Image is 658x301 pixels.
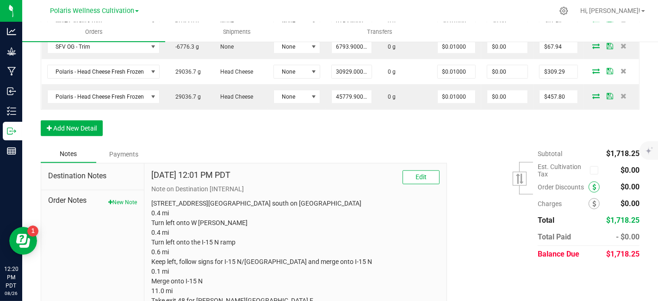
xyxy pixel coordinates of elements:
[48,90,148,103] span: Polaris - Head Cheese Fresh Frozen
[383,44,396,50] span: 0 g
[165,22,308,42] a: Shipments
[538,200,589,207] span: Charges
[274,65,308,78] span: None
[171,94,201,100] span: 29036.7 g
[621,166,639,175] span: $0.00
[580,7,640,14] span: Hi, [PERSON_NAME]!
[540,90,577,103] input: 0
[538,232,571,241] span: Total Paid
[7,47,16,56] inline-svg: Grow
[216,69,253,75] span: Head Cheese
[108,198,137,207] button: New Note
[383,69,396,75] span: 0 g
[540,65,577,78] input: 0
[216,44,234,50] span: None
[603,68,617,74] span: Save Order Detail
[41,145,96,163] div: Notes
[487,40,528,53] input: 0
[27,226,38,237] iframe: Resource center unread badge
[7,126,16,136] inline-svg: Outbound
[7,146,16,156] inline-svg: Reports
[47,40,160,54] span: NO DATA FOUND
[50,7,134,15] span: Polaris Wellness Cultivation
[7,27,16,36] inline-svg: Analytics
[274,40,308,53] span: None
[617,43,631,49] span: Delete Order Detail
[617,93,631,99] span: Delete Order Detail
[487,90,528,103] input: 0
[621,199,639,208] span: $0.00
[48,195,137,206] span: Order Notes
[48,65,148,78] span: Polaris - Head Cheese Fresh Frozen
[538,163,586,178] span: Est. Cultivation Tax
[41,120,103,136] button: Add New Detail
[48,170,137,182] span: Destination Notes
[47,65,160,79] span: NO DATA FOUND
[274,90,308,103] span: None
[9,227,37,255] iframe: Resource center
[171,44,199,50] span: -6776.3 g
[603,93,617,99] span: Save Order Detail
[590,164,602,176] span: Calculate cultivation tax
[7,107,16,116] inline-svg: Inventory
[438,65,476,78] input: 0
[606,149,639,158] span: $1,718.25
[332,90,372,103] input: 0
[308,22,451,42] a: Transfers
[96,146,152,163] div: Payments
[47,90,160,104] span: NO DATA FOUND
[216,94,253,100] span: Head Cheese
[151,170,230,180] h4: [DATE] 12:01 PM PDT
[171,69,201,75] span: 29036.7 g
[332,65,372,78] input: 0
[617,68,631,74] span: Delete Order Detail
[48,40,148,53] span: SFV OG - Trim
[7,67,16,76] inline-svg: Manufacturing
[4,265,18,290] p: 12:20 PM PDT
[558,6,570,15] div: Manage settings
[538,250,579,258] span: Balance Due
[621,182,639,191] span: $0.00
[606,216,639,225] span: $1,718.25
[383,94,396,100] span: 0 g
[538,183,589,191] span: Order Discounts
[416,173,427,181] span: Edit
[7,87,16,96] inline-svg: Inbound
[538,216,554,225] span: Total
[438,90,476,103] input: 0
[211,28,263,36] span: Shipments
[540,40,577,53] input: 0
[487,65,528,78] input: 0
[22,22,165,42] a: Orders
[616,232,639,241] span: - $0.00
[332,40,372,53] input: 0
[4,290,18,297] p: 08/26
[538,150,562,157] span: Subtotal
[403,170,440,184] button: Edit
[438,40,476,53] input: 0
[151,184,440,194] p: Note on Destination [INTERNAL]
[354,28,405,36] span: Transfers
[73,28,115,36] span: Orders
[606,250,639,258] span: $1,718.25
[603,43,617,49] span: Save Order Detail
